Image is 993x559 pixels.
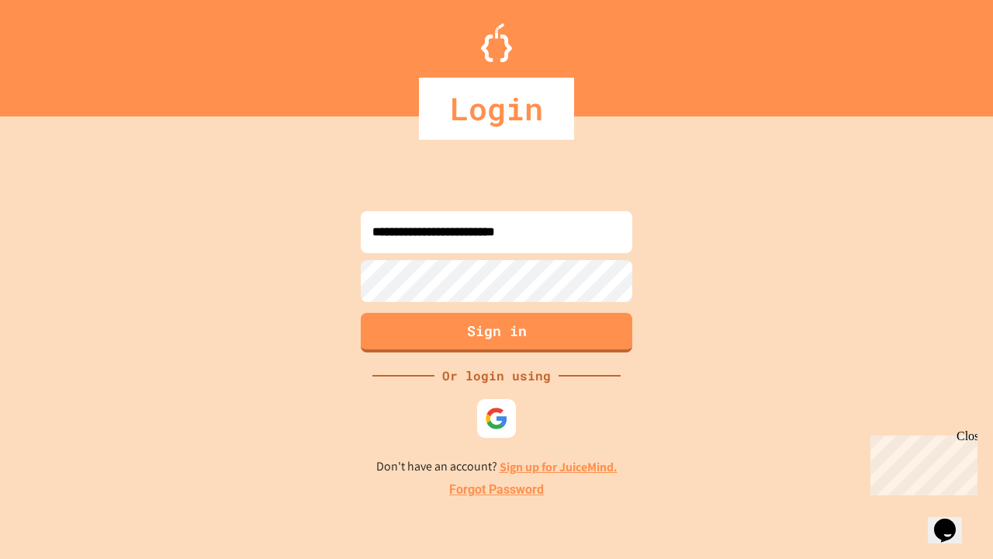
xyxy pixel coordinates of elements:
p: Don't have an account? [376,457,618,477]
a: Forgot Password [449,481,544,499]
iframe: chat widget [928,497,977,543]
img: google-icon.svg [485,407,508,430]
div: Chat with us now!Close [6,6,107,99]
a: Sign up for JuiceMind. [500,459,618,475]
iframe: chat widget [864,429,977,495]
button: Sign in [361,313,632,352]
div: Or login using [434,366,559,385]
img: Logo.svg [481,23,512,62]
div: Login [419,78,574,140]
